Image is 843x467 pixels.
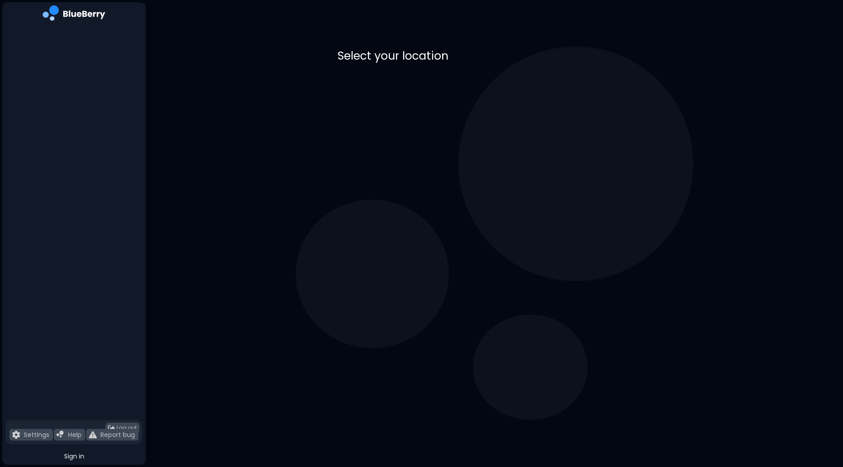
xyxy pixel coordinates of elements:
img: company logo [43,5,105,24]
img: file icon [56,431,65,439]
span: Sign in [64,452,84,460]
p: Help [68,431,82,439]
p: Select your location [338,48,652,63]
p: Report bug [100,431,135,439]
img: file icon [12,431,20,439]
img: file icon [89,431,97,439]
span: Log out [117,424,137,432]
p: Settings [24,431,49,439]
img: logout [108,425,115,432]
button: Sign in [6,448,142,465]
